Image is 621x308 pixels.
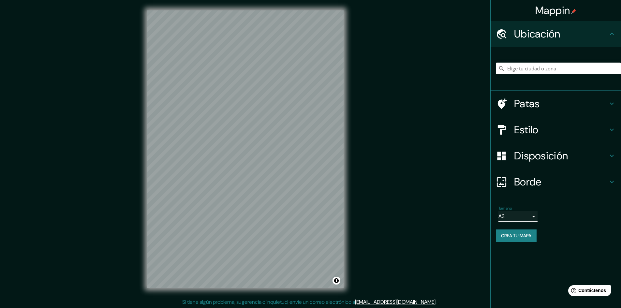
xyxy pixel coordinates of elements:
font: A3 [498,213,505,220]
div: Patas [491,91,621,117]
font: . [436,298,437,305]
div: Borde [491,169,621,195]
font: Borde [514,175,541,189]
div: Estilo [491,117,621,143]
font: Estilo [514,123,539,137]
a: [EMAIL_ADDRESS][DOMAIN_NAME] [355,299,436,305]
font: Patas [514,97,540,110]
font: . [437,298,439,305]
div: A3 [498,211,538,222]
div: Disposición [491,143,621,169]
div: Ubicación [491,21,621,47]
button: Crea tu mapa [496,229,537,242]
font: Si tiene algún problema, sugerencia o inquietud, envíe un correo electrónico a [182,299,355,305]
font: Crea tu mapa [501,233,531,239]
font: Tamaño [498,206,512,211]
input: Elige tu ciudad o zona [496,63,621,74]
iframe: Lanzador de widgets de ayuda [563,283,614,301]
canvas: Mapa [147,10,344,288]
font: Mappin [535,4,570,17]
button: Activar o desactivar atribución [333,277,340,285]
font: Disposición [514,149,568,163]
font: . [436,299,436,305]
img: pin-icon.png [571,9,576,14]
font: Ubicación [514,27,560,41]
